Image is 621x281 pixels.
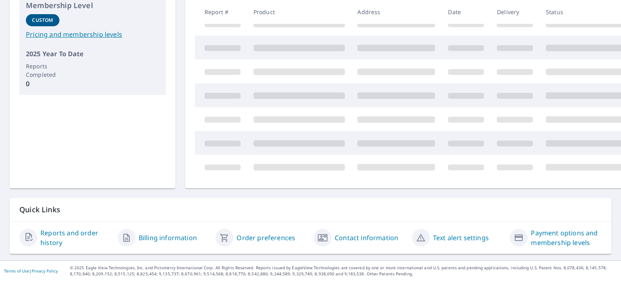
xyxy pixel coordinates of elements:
[70,265,617,277] p: © 2025 Eagle View Technologies, Inc. and Pictometry International Corp. All Rights Reserved. Repo...
[433,233,489,243] a: Text alert settings
[4,268,58,273] p: |
[19,205,602,215] p: Quick Links
[26,49,159,59] p: 2025 Year To Date
[32,268,58,274] a: Privacy Policy
[4,268,29,274] a: Terms of Use
[26,30,159,39] a: Pricing and membership levels
[531,228,602,247] a: Payment options and membership levels
[26,62,59,79] p: Reports Completed
[335,233,398,243] a: Contact information
[32,17,53,24] p: Custom
[26,79,59,89] p: 0
[40,228,111,247] a: Reports and order history
[237,233,295,243] a: Order preferences
[139,233,197,243] a: Billing information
